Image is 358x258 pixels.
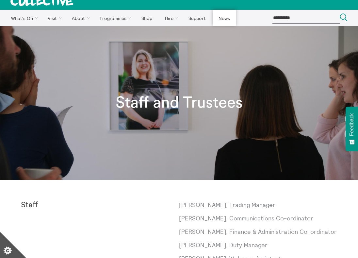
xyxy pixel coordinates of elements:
[94,10,135,26] a: Programmes
[21,201,38,209] strong: Staff
[349,113,355,136] span: Feedback
[183,10,211,26] a: Support
[213,10,236,26] a: News
[5,10,41,26] a: What's On
[66,10,93,26] a: About
[42,10,65,26] a: Visit
[136,10,158,26] a: Shop
[179,228,337,236] p: [PERSON_NAME], Finance & Administration Co-ordinator
[179,241,337,249] p: [PERSON_NAME], Duty Manager
[179,214,337,222] p: [PERSON_NAME], Communications Co-ordinator
[159,10,182,26] a: Hire
[346,107,358,151] button: Feedback - Show survey
[179,201,337,209] p: [PERSON_NAME], Trading Manager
